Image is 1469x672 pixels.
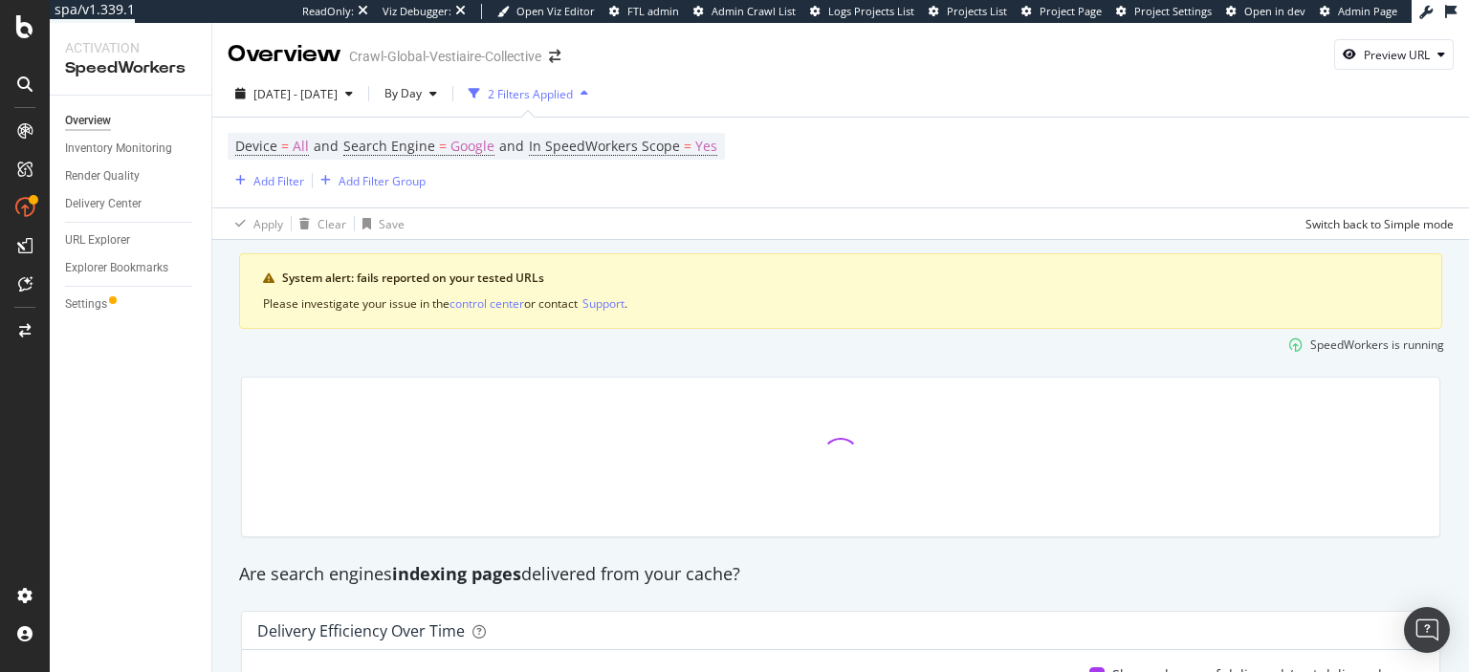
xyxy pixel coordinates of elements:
[712,4,796,18] span: Admin Crawl List
[1404,607,1450,653] div: Open Intercom Messenger
[263,294,1418,313] div: Please investigate your issue in the or contact .
[292,208,346,239] button: Clear
[239,253,1442,329] div: warning banner
[947,4,1007,18] span: Projects List
[65,139,172,159] div: Inventory Monitoring
[228,208,283,239] button: Apply
[1244,4,1305,18] span: Open in dev
[65,258,168,278] div: Explorer Bookmarks
[549,50,560,63] div: arrow-right-arrow-left
[810,4,914,19] a: Logs Projects List
[1364,47,1430,63] div: Preview URL
[253,86,338,102] span: [DATE] - [DATE]
[65,166,198,186] a: Render Quality
[65,294,107,314] div: Settings
[516,4,595,18] span: Open Viz Editor
[392,562,521,585] strong: indexing pages
[228,38,341,71] div: Overview
[339,173,426,189] div: Add Filter Group
[282,270,1418,287] div: System alert: fails reported on your tested URLs
[65,38,196,57] div: Activation
[1334,39,1454,70] button: Preview URL
[253,216,283,232] div: Apply
[461,78,596,109] button: 2 Filters Applied
[582,295,625,312] div: Support
[65,230,198,250] a: URL Explorer
[65,166,140,186] div: Render Quality
[499,137,524,155] span: and
[1021,4,1102,19] a: Project Page
[1134,4,1212,18] span: Project Settings
[582,294,625,313] button: Support
[65,111,111,131] div: Overview
[1320,4,1397,19] a: Admin Page
[450,133,494,160] span: Google
[65,139,198,159] a: Inventory Monitoring
[65,194,142,214] div: Delivery Center
[65,194,198,214] a: Delivery Center
[1116,4,1212,19] a: Project Settings
[449,294,524,313] button: control center
[228,78,361,109] button: [DATE] - [DATE]
[349,47,541,66] div: Crawl-Global-Vestiaire-Collective
[65,111,198,131] a: Overview
[929,4,1007,19] a: Projects List
[529,137,680,155] span: In SpeedWorkers Scope
[65,230,130,250] div: URL Explorer
[383,4,451,19] div: Viz Debugger:
[235,137,277,155] span: Device
[65,294,198,314] a: Settings
[293,133,309,160] span: All
[627,4,679,18] span: FTL admin
[253,173,304,189] div: Add Filter
[439,137,447,155] span: =
[828,4,914,18] span: Logs Projects List
[318,216,346,232] div: Clear
[1040,4,1102,18] span: Project Page
[695,133,717,160] span: Yes
[379,216,405,232] div: Save
[343,137,435,155] span: Search Engine
[65,57,196,79] div: SpeedWorkers
[449,295,524,312] div: control center
[609,4,679,19] a: FTL admin
[377,85,422,101] span: By Day
[314,137,339,155] span: and
[1226,4,1305,19] a: Open in dev
[377,78,445,109] button: By Day
[257,621,465,640] div: Delivery Efficiency over time
[1310,336,1444,353] div: SpeedWorkers is running
[228,169,304,192] button: Add Filter
[281,137,289,155] span: =
[65,258,198,278] a: Explorer Bookmarks
[1298,208,1454,239] button: Switch back to Simple mode
[497,4,595,19] a: Open Viz Editor
[488,86,573,102] div: 2 Filters Applied
[684,137,691,155] span: =
[230,562,1452,587] div: Are search engines delivered from your cache?
[1338,4,1397,18] span: Admin Page
[693,4,796,19] a: Admin Crawl List
[313,169,426,192] button: Add Filter Group
[302,4,354,19] div: ReadOnly:
[1305,216,1454,232] div: Switch back to Simple mode
[355,208,405,239] button: Save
